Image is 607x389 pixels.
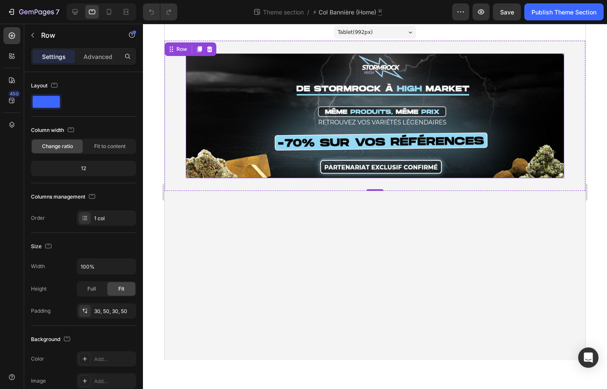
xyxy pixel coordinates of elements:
[31,377,46,385] div: Image
[31,334,72,345] div: Background
[94,143,126,150] span: Fit to content
[3,3,63,20] button: 7
[31,263,45,270] div: Width
[31,307,50,315] div: Padding
[31,125,76,136] div: Column width
[261,8,305,17] span: Theme section
[56,7,59,17] p: 7
[94,378,134,385] div: Add...
[31,214,45,222] div: Order
[94,355,134,363] div: Add...
[94,308,134,315] div: 30, 50, 30, 50
[41,30,113,40] p: Row
[143,3,177,20] div: Undo/Redo
[84,52,112,61] p: Advanced
[493,3,521,20] button: Save
[42,52,66,61] p: Settings
[77,259,136,274] input: Auto
[31,285,47,293] div: Height
[94,215,134,222] div: 1 col
[531,8,596,17] div: Publish Theme Section
[8,90,20,97] div: 450
[118,285,124,293] span: Fit
[313,8,383,17] span: ⚡ Col Bannière (Home)📱
[165,24,585,360] iframe: Design area
[31,241,53,252] div: Size
[307,8,309,17] span: /
[500,8,514,16] span: Save
[42,143,73,150] span: Change ratio
[524,3,604,20] button: Publish Theme Section
[31,355,44,363] div: Color
[87,285,96,293] span: Full
[31,80,59,92] div: Layout
[33,162,134,174] div: 12
[578,347,599,368] div: Open Intercom Messenger
[31,191,97,203] div: Columns management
